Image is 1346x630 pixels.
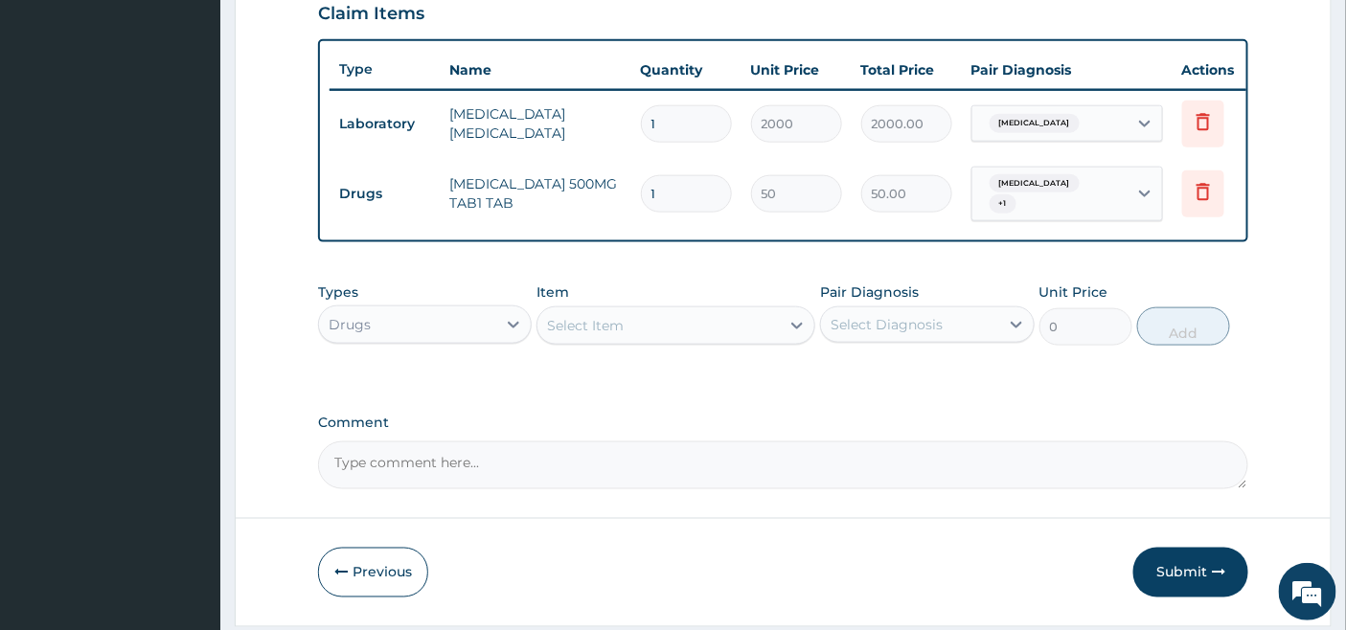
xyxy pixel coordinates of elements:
div: Select Diagnosis [831,315,943,334]
label: Pair Diagnosis [820,282,919,302]
div: Drugs [329,315,371,334]
button: Submit [1133,548,1248,597]
label: Item [536,282,569,302]
div: Select Item [547,316,624,335]
button: Add [1137,307,1230,346]
label: Unit Price [1039,282,1108,302]
img: d_794563401_company_1708531726252_794563401 [35,96,78,144]
label: Comment [318,415,1249,431]
th: Quantity [631,51,741,89]
div: Minimize live chat window [314,10,360,56]
span: We're online! [111,191,264,385]
textarea: Type your message and hit 'Enter' [10,423,365,490]
td: Laboratory [330,106,440,142]
label: Types [318,284,358,301]
th: Pair Diagnosis [962,51,1173,89]
div: Chat with us now [100,107,322,132]
th: Type [330,52,440,87]
button: Previous [318,548,428,597]
th: Name [440,51,631,89]
h3: Claim Items [318,4,424,25]
span: [MEDICAL_DATA] [990,114,1080,133]
th: Unit Price [741,51,852,89]
th: Total Price [852,51,962,89]
td: Drugs [330,176,440,212]
td: [MEDICAL_DATA] 500MG TAB1 TAB [440,165,631,222]
th: Actions [1173,51,1268,89]
span: + 1 [990,194,1016,214]
span: [MEDICAL_DATA] [990,174,1080,193]
td: [MEDICAL_DATA] [MEDICAL_DATA] [440,95,631,152]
